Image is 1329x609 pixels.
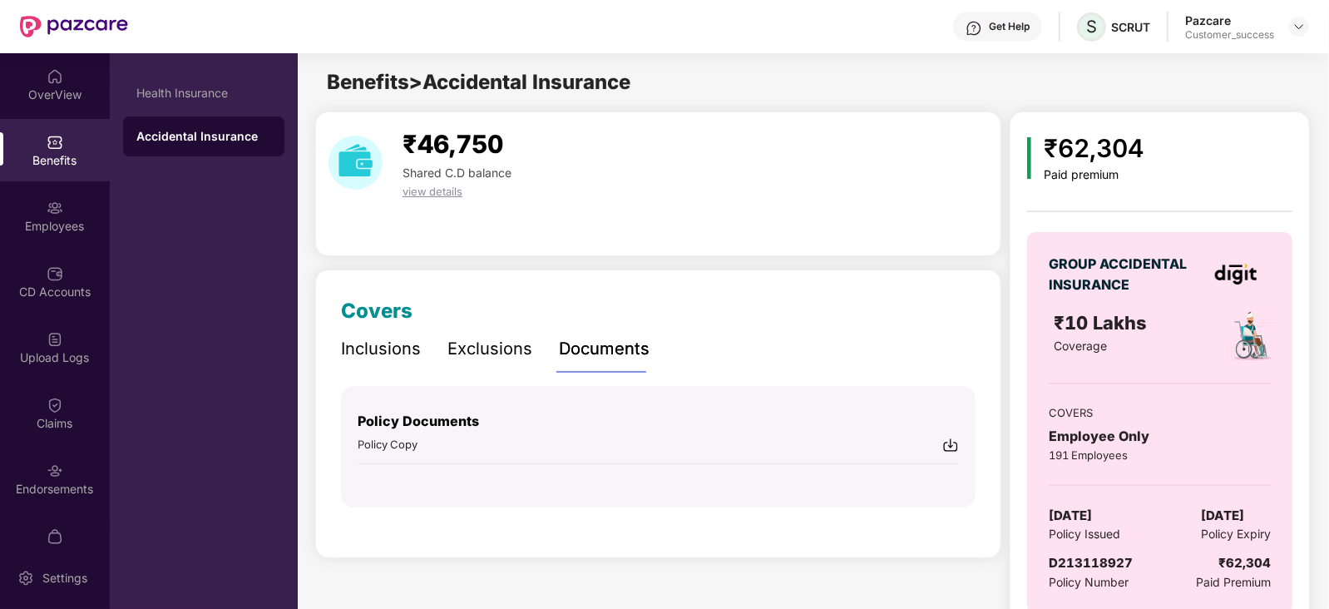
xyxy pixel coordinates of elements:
[327,70,630,94] span: Benefits > Accidental Insurance
[136,128,271,145] div: Accidental Insurance
[1196,573,1271,592] span: Paid Premium
[1086,17,1097,37] span: S
[403,166,511,180] span: Shared C.D balance
[358,438,417,451] span: Policy Copy
[1054,312,1152,334] span: ₹10 Lakhs
[47,134,63,151] img: svg+xml;base64,PHN2ZyBpZD0iQmVuZWZpdHMiIHhtbG5zPSJodHRwOi8vd3d3LnczLm9yZy8yMDAwL3N2ZyIgd2lkdGg9Ij...
[341,336,421,362] div: Inclusions
[47,528,63,545] img: svg+xml;base64,PHN2ZyBpZD0iTXlfT3JkZXJzIiBkYXRhLW5hbWU9Ik15IE9yZGVycyIgeG1sbnM9Imh0dHA6Ly93d3cudz...
[1225,309,1279,363] img: policyIcon
[447,336,532,362] div: Exclusions
[1049,254,1194,295] div: GROUP ACCIDENTAL INSURANCE
[1049,555,1133,571] span: D213118927
[1049,575,1129,589] span: Policy Number
[1049,426,1271,447] div: Employee Only
[1215,264,1257,285] img: insurerLogo
[1045,168,1144,182] div: Paid premium
[559,336,650,362] div: Documents
[1027,137,1031,179] img: icon
[47,463,63,479] img: svg+xml;base64,PHN2ZyBpZD0iRW5kb3JzZW1lbnRzIiB4bWxucz0iaHR0cDovL3d3dy53My5vcmcvMjAwMC9zdmciIHdpZH...
[17,570,34,587] img: svg+xml;base64,PHN2ZyBpZD0iU2V0dGluZy0yMHgyMCIgeG1sbnM9Imh0dHA6Ly93d3cudzMub3JnLzIwMDAvc3ZnIiB3aW...
[989,20,1030,33] div: Get Help
[1185,28,1274,42] div: Customer_success
[1292,20,1306,33] img: svg+xml;base64,PHN2ZyBpZD0iRHJvcGRvd24tMzJ4MzIiIHhtbG5zPSJodHRwOi8vd3d3LnczLm9yZy8yMDAwL3N2ZyIgd2...
[47,200,63,216] img: svg+xml;base64,PHN2ZyBpZD0iRW1wbG95ZWVzIiB4bWxucz0iaHR0cDovL3d3dy53My5vcmcvMjAwMC9zdmciIHdpZHRoPS...
[942,437,959,453] img: svg+xml;base64,PHN2ZyBpZD0iRG93bmxvYWQtMjR4MjQiIHhtbG5zPSJodHRwOi8vd3d3LnczLm9yZy8yMDAwL3N2ZyIgd2...
[341,295,413,327] div: Covers
[1045,129,1144,168] div: ₹62,304
[47,331,63,348] img: svg+xml;base64,PHN2ZyBpZD0iVXBsb2FkX0xvZ3MiIGRhdGEtbmFtZT0iVXBsb2FkIExvZ3MiIHhtbG5zPSJodHRwOi8vd3...
[358,411,959,432] p: Policy Documents
[1049,404,1271,421] div: COVERS
[136,87,271,100] div: Health Insurance
[966,20,982,37] img: svg+xml;base64,PHN2ZyBpZD0iSGVscC0zMngzMiIgeG1sbnM9Imh0dHA6Ly93d3cudzMub3JnLzIwMDAvc3ZnIiB3aWR0aD...
[1054,339,1107,353] span: Coverage
[1049,506,1092,526] span: [DATE]
[47,397,63,413] img: svg+xml;base64,PHN2ZyBpZD0iQ2xhaW0iIHhtbG5zPSJodHRwOi8vd3d3LnczLm9yZy8yMDAwL3N2ZyIgd2lkdGg9IjIwIi...
[403,185,462,198] span: view details
[47,68,63,85] img: svg+xml;base64,PHN2ZyBpZD0iSG9tZSIgeG1sbnM9Imh0dHA6Ly93d3cudzMub3JnLzIwMDAvc3ZnIiB3aWR0aD0iMjAiIG...
[1049,525,1120,543] span: Policy Issued
[1201,506,1244,526] span: [DATE]
[329,136,383,190] img: download
[37,570,92,587] div: Settings
[403,129,503,159] span: ₹46,750
[1111,19,1150,35] div: SCRUT
[1201,525,1271,543] span: Policy Expiry
[1185,12,1274,28] div: Pazcare
[1218,553,1271,573] div: ₹62,304
[47,265,63,282] img: svg+xml;base64,PHN2ZyBpZD0iQ0RfQWNjb3VudHMiIGRhdGEtbmFtZT0iQ0QgQWNjb3VudHMiIHhtbG5zPSJodHRwOi8vd3...
[20,16,128,37] img: New Pazcare Logo
[1049,447,1271,463] div: 191 Employees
